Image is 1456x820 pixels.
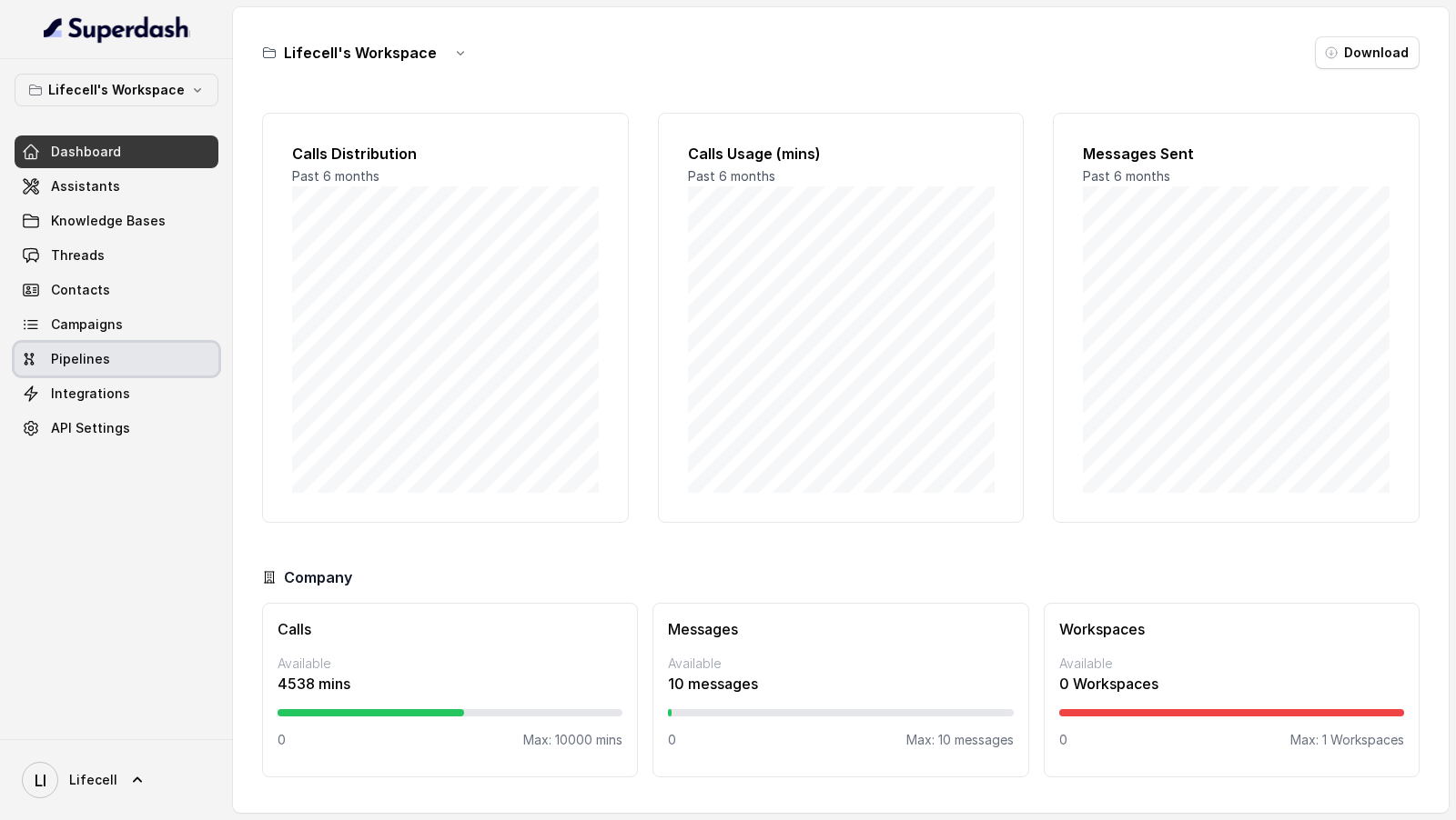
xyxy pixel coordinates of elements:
a: Pipelines [15,343,218,375]
p: Max: 10 messages [906,731,1014,749]
a: Knowledge Bases [15,205,218,237]
span: Dashboard [51,143,121,161]
h2: Messages Sent [1083,143,1390,165]
p: Available [278,655,622,673]
p: Available [668,655,1013,673]
h3: Workspaces [1059,618,1404,640]
p: Available [1059,655,1404,673]
a: API Settings [15,412,218,445]
p: 0 [278,731,286,749]
p: 0 [1059,731,1067,749]
span: Knowledge Bases [51,212,166,230]
h3: Calls [278,618,622,640]
text: LI [35,771,46,790]
h2: Calls Usage (mins) [688,143,995,165]
span: Threads [51,246,105,265]
span: API Settings [51,419,130,437]
span: Past 6 months [1083,168,1170,184]
a: Assistants [15,170,218,203]
h3: Lifecell's Workspace [284,42,437,64]
button: Download [1315,36,1420,69]
a: Threads [15,239,218,272]
span: Campaigns [51,315,123,334]
span: Lifecell [69,771,117,789]
span: Contacts [51,281,110,299]
button: Lifecell's Workspace [15,74,218,106]
span: Integrations [51,385,130,403]
h2: Calls Distribution [292,143,599,165]
h3: Company [284,566,352,588]
p: 4538 mins [278,673,622,695]
span: Pipelines [51,350,110,368]
a: Dashboard [15,135,218,168]
span: Past 6 months [688,168,775,184]
a: Contacts [15,274,218,306]
span: Assistants [51,177,120,195]
p: 0 [668,731,676,749]
a: Campaigns [15,308,218,341]
p: Max: 1 Workspaces [1290,731,1404,749]
a: Integrations [15,377,218,410]
h3: Messages [668,618,1013,640]
p: Lifecell's Workspace [48,79,185,101]
p: Max: 10000 mins [523,731,622,749]
img: light.svg [44,15,190,44]
a: Lifecell [15,755,218,805]
p: 10 messages [668,673,1013,695]
p: 0 Workspaces [1059,673,1404,695]
span: Past 6 months [292,168,379,184]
